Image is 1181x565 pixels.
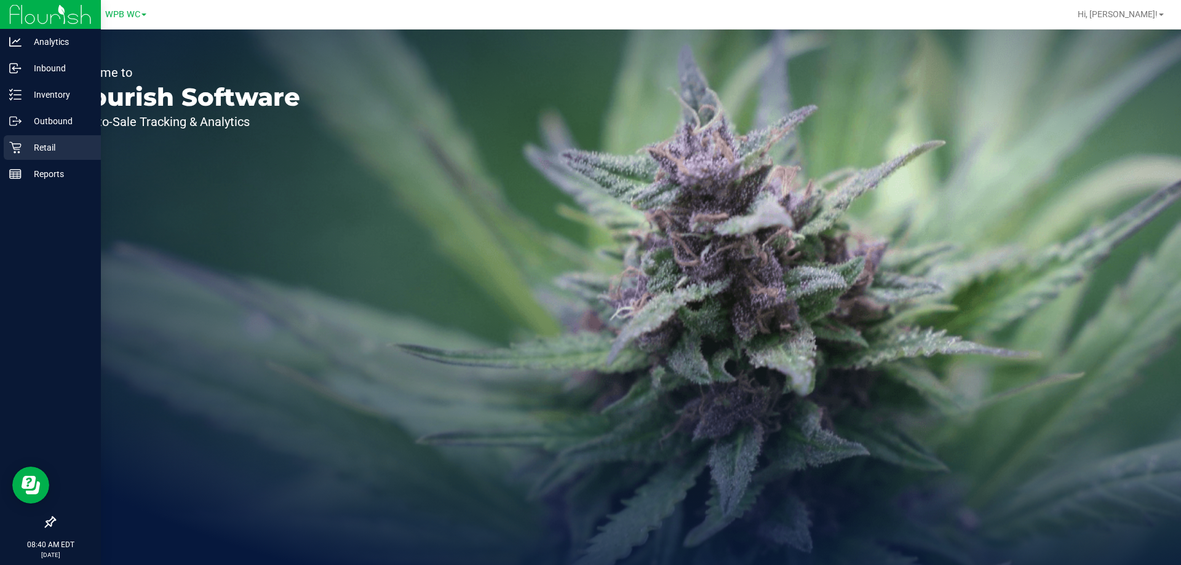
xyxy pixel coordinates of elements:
[22,87,95,102] p: Inventory
[9,62,22,74] inline-svg: Inbound
[6,550,95,559] p: [DATE]
[66,85,300,109] p: Flourish Software
[9,89,22,101] inline-svg: Inventory
[9,115,22,127] inline-svg: Outbound
[6,539,95,550] p: 08:40 AM EDT
[22,114,95,128] p: Outbound
[9,36,22,48] inline-svg: Analytics
[22,34,95,49] p: Analytics
[12,467,49,504] iframe: Resource center
[66,66,300,79] p: Welcome to
[1078,9,1158,19] span: Hi, [PERSON_NAME]!
[22,61,95,76] p: Inbound
[105,9,140,20] span: WPB WC
[9,141,22,154] inline-svg: Retail
[22,140,95,155] p: Retail
[66,116,300,128] p: Seed-to-Sale Tracking & Analytics
[22,167,95,181] p: Reports
[9,168,22,180] inline-svg: Reports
